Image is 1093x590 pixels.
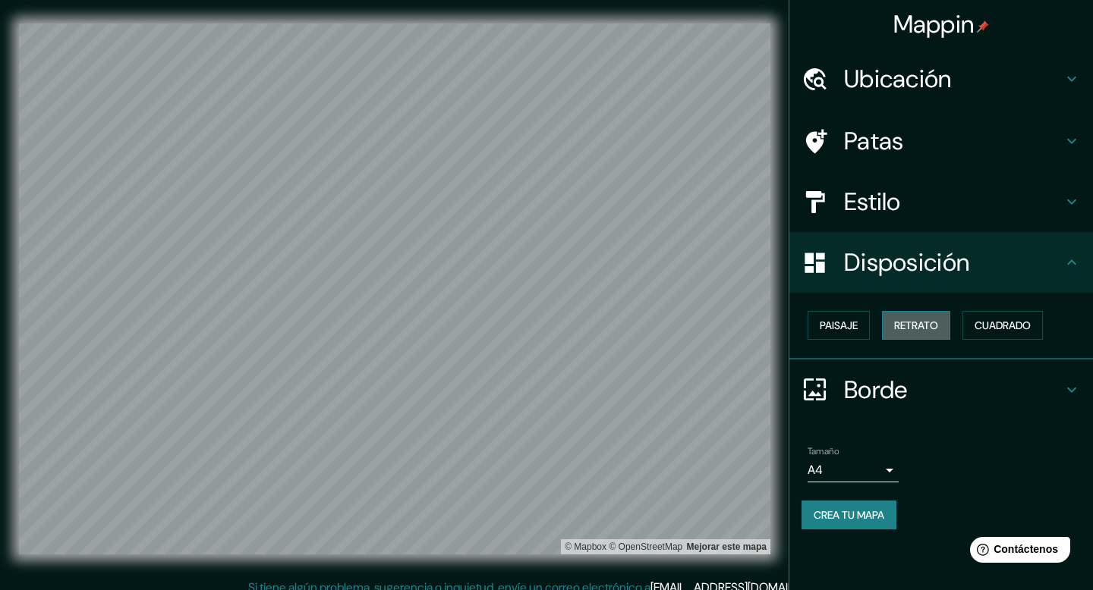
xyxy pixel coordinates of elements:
[687,541,767,552] font: Mejorar este mapa
[844,125,904,157] font: Patas
[977,20,989,33] img: pin-icon.png
[609,541,682,552] a: Mapa de OpenStreet
[789,232,1093,293] div: Disposición
[808,462,823,478] font: A4
[962,311,1043,340] button: Cuadrado
[808,311,870,340] button: Paisaje
[565,541,606,552] a: Mapbox
[814,508,884,522] font: Crea tu mapa
[894,319,938,332] font: Retrato
[687,541,767,552] a: Map feedback
[19,24,770,554] canvas: Mapa
[565,541,606,552] font: © Mapbox
[609,541,682,552] font: © OpenStreetMap
[958,531,1076,573] iframe: Lanzador de widgets de ayuda
[820,319,858,332] font: Paisaje
[789,111,1093,171] div: Patas
[808,445,839,457] font: Tamaño
[844,186,901,218] font: Estilo
[808,458,899,482] div: A4
[802,501,896,529] button: Crea tu mapa
[789,171,1093,232] div: Estilo
[893,8,975,40] font: Mappin
[844,63,952,95] font: Ubicación
[975,319,1031,332] font: Cuadrado
[844,246,969,278] font: Disposición
[789,359,1093,420] div: Borde
[844,374,908,406] font: Borde
[882,311,950,340] button: Retrato
[789,49,1093,109] div: Ubicación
